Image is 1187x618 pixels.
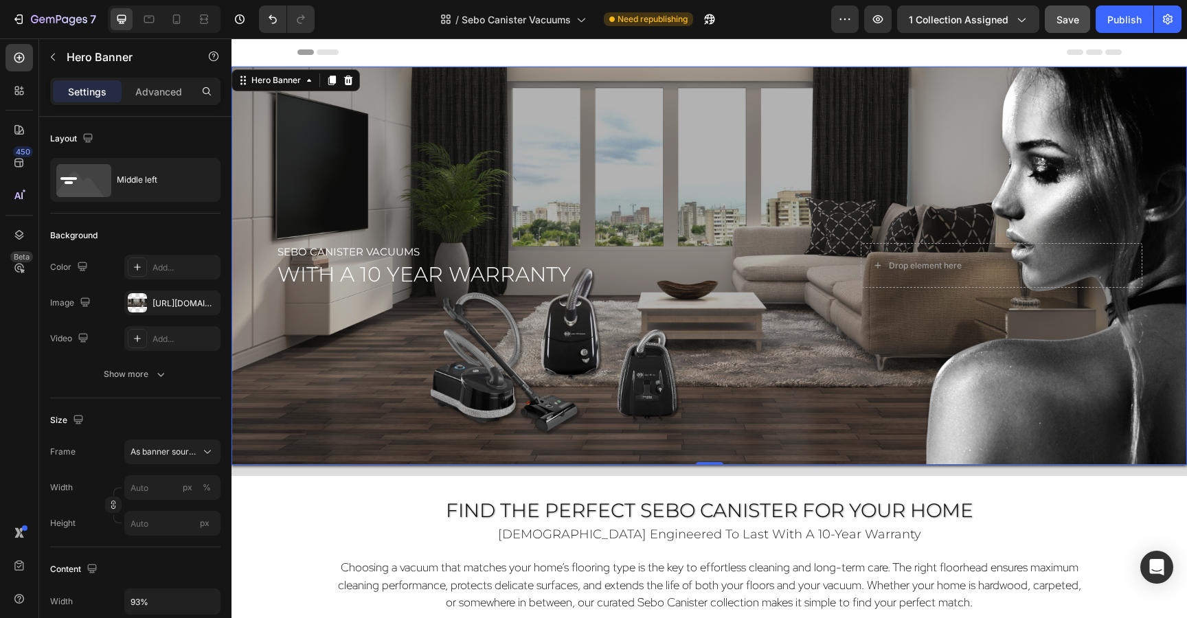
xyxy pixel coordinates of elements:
[90,11,96,27] p: 7
[50,595,73,608] div: Width
[5,5,102,33] button: 7
[50,517,76,529] label: Height
[124,439,221,464] button: As banner source
[1045,5,1090,33] button: Save
[50,294,93,312] div: Image
[117,164,201,196] div: Middle left
[50,330,91,348] div: Video
[657,222,730,233] div: Drop element here
[259,5,315,33] div: Undo/Redo
[50,560,100,579] div: Content
[50,362,221,387] button: Show more
[135,84,182,99] p: Advanced
[200,518,210,528] span: px
[104,367,168,381] div: Show more
[1140,551,1173,584] div: Open Intercom Messenger
[67,49,183,65] p: Hero Banner
[10,251,33,262] div: Beta
[231,38,1187,618] iframe: Design area
[183,481,192,494] div: px
[50,411,87,430] div: Size
[13,146,33,157] div: 450
[618,13,688,25] span: Need republishing
[50,229,98,242] div: Background
[267,488,690,503] span: [DEMOGRAPHIC_DATA] engineered to last with a 10-year warranty
[203,481,211,494] div: %
[897,5,1039,33] button: 1 collection assigned
[199,479,215,496] button: px
[50,130,96,148] div: Layout
[50,258,91,277] div: Color
[17,36,72,48] div: Hero Banner
[1056,14,1079,25] span: Save
[152,333,217,345] div: Add...
[1096,5,1153,33] button: Publish
[1107,12,1142,27] div: Publish
[462,12,571,27] span: Sebo Canister Vacuums
[106,521,850,571] span: Choosing a vacuum that matches your home’s flooring type is the key to effortless cleaning and lo...
[152,262,217,274] div: Add...
[909,12,1008,27] span: 1 collection assigned
[124,475,221,500] input: px%
[131,446,198,458] span: As banner source
[455,12,459,27] span: /
[214,460,742,483] span: Find the Perfect Sebo Canister for Your Home
[124,511,221,536] input: px
[50,446,76,458] label: Frame
[152,297,217,310] div: [URL][DOMAIN_NAME]
[68,84,106,99] p: Settings
[179,479,196,496] button: %
[50,481,73,494] label: Width
[125,589,220,614] input: Auto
